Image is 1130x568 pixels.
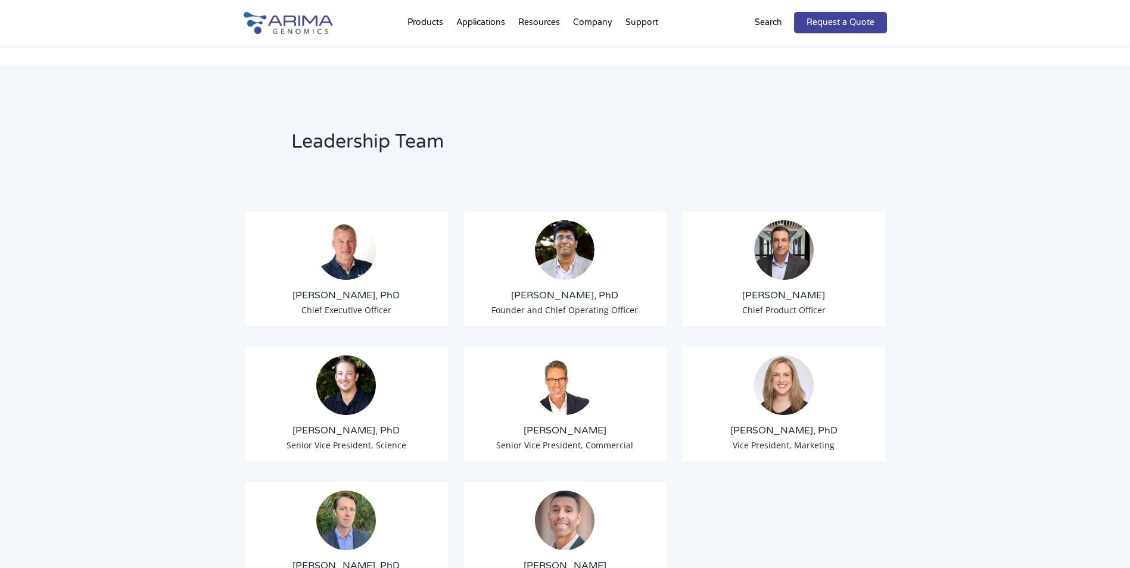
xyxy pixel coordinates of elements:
img: David-Duvall-Headshot.jpg [535,355,594,415]
h3: [PERSON_NAME] [472,424,658,437]
img: 1632501909860.jpeg [316,491,376,550]
img: Anthony-Schmitt_Arima-Genomics.png [316,355,376,415]
span: Senior Vice President, Commercial [496,439,633,451]
h3: [PERSON_NAME] [691,289,877,302]
img: Sid-Selvaraj_Arima-Genomics.png [535,220,594,280]
span: Founder and Chief Operating Officer [491,304,638,316]
h3: [PERSON_NAME], PhD [472,289,658,302]
a: Request a Quote [794,12,887,33]
img: A.-Seltser-Headshot.jpeg [535,491,594,550]
h3: [PERSON_NAME], PhD [691,424,877,437]
img: Chris-Roberts.jpg [754,220,814,280]
span: Chief Executive Officer [301,304,391,316]
h3: [PERSON_NAME], PhD [254,424,440,437]
img: Arima-Genomics-logo [244,12,333,34]
span: Vice President, Marketing [733,439,835,451]
span: Senior Vice President, Science [287,439,406,451]
h3: [PERSON_NAME], PhD [254,289,440,302]
span: Chief Product Officer [742,304,826,316]
p: Search [755,15,782,30]
img: 19364919-cf75-45a2-a608-1b8b29f8b955.jpg [754,355,814,415]
img: Tom-Willis.jpg [316,220,376,280]
h2: Leadership Team [291,129,717,164]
